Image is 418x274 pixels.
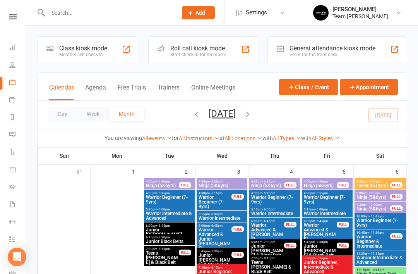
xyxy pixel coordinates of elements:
div: FULL [231,194,244,200]
div: 4 [290,165,301,177]
span: - 5:15pm [262,191,275,195]
a: Payments [9,92,27,109]
div: FULL [179,250,191,255]
span: 4:30pm [198,191,232,195]
div: FULL [337,222,349,227]
span: Junior Black Belts [146,239,193,244]
div: Roll call kiosk mode [170,45,226,52]
span: - 6:45pm [157,224,170,227]
span: - 6:45pm [262,219,275,223]
span: - 10:45am [369,215,384,218]
span: Warrior Beginner (7-9yrs) [146,195,193,204]
span: Teens [PERSON_NAME] & Black Belt [146,251,179,265]
span: Ninja (5&6yrs) [198,183,246,188]
span: - 8:15pm [210,266,223,269]
div: 1 [132,165,143,177]
span: Ninja (5&6yrs) [356,195,391,200]
div: Staff check-in for members [170,52,226,57]
span: Warrior Advanced & [PERSON_NAME] [303,223,337,241]
span: Junior [PERSON_NAME] [146,227,193,237]
button: Calendar [49,84,74,100]
span: - 7:30pm [210,250,223,253]
span: 8:30am [356,180,391,183]
div: FULL [284,222,296,227]
span: 5:15pm [198,212,246,216]
span: - 6:45pm [210,224,223,227]
span: Warrior Intermediate [251,211,298,216]
span: 9:00am [356,191,391,195]
span: - 6:00pm [157,208,170,211]
div: 3 [237,165,248,177]
div: Great for the front desk [290,52,375,57]
span: Warrior Beginner & Intermediate [356,234,391,248]
a: All Types [273,135,301,141]
span: 9:30am [356,203,391,207]
button: Add [182,6,215,19]
span: - 4:30pm [157,180,170,183]
button: Week [77,107,109,121]
span: Warrior Beginner (7-9yrs) [356,218,404,227]
span: - 6:45pm [315,219,328,223]
div: Open Intercom Messenger [8,248,26,266]
div: FULL [284,243,296,248]
a: All Instructors [179,135,219,141]
a: All Locations [224,135,262,141]
th: Sat [354,148,407,164]
span: - 9:30am [367,191,380,195]
div: FULL [284,182,296,188]
span: Settings [246,4,267,21]
span: - 12:15pm [369,252,384,255]
button: Day [48,107,77,121]
a: All Styles [312,135,340,141]
span: - 5:15pm [210,191,223,195]
div: Class kiosk mode [59,45,107,52]
button: Class / Event [279,79,338,95]
span: 4:00pm [198,180,246,183]
input: Search... [46,7,172,18]
span: 10:45am [356,231,391,234]
div: Team [PERSON_NAME] [332,13,388,20]
span: 12:15pm [356,268,404,272]
strong: You are viewing [104,135,142,141]
a: Reports [9,109,27,127]
div: FULL [390,194,403,200]
span: Warrior Intermediate [198,216,246,221]
button: [DATE] [209,108,236,119]
div: FULL [231,252,244,258]
span: Warrior Intermediate & Advanced [356,255,404,265]
span: Ninja (5&6yrs) [146,183,179,188]
div: FULL [231,226,244,232]
span: Ninja (5&6yrs) [356,207,391,211]
div: [PERSON_NAME] [332,6,388,13]
span: 7:30pm [198,266,246,269]
div: Member self check-in [59,52,107,57]
strong: with [301,135,312,141]
button: Appointment [340,79,398,95]
div: FULL [179,182,191,188]
div: 2 [185,165,195,177]
div: 5 [343,165,353,177]
span: 6:00pm [303,219,337,223]
span: Junior [PERSON_NAME] & Black Belt [198,253,232,267]
div: FULL [337,182,349,188]
span: - 5:15pm [315,191,328,195]
span: 5:15pm [146,208,193,211]
span: - 8:15pm [315,257,328,260]
th: Mon [91,148,143,164]
span: 6:00pm [198,224,232,227]
span: Teens [PERSON_NAME] & Black Belt [251,260,298,274]
span: Taekinda (4yrs) [356,183,391,188]
span: - 4:30pm [210,180,223,183]
strong: with [262,135,273,141]
a: Dashboard [9,40,27,57]
span: 6:45pm [198,250,232,253]
a: Product Sales [9,162,27,179]
span: 4:00pm [303,180,337,183]
span: - 6:00pm [315,208,328,211]
span: 6:45pm [303,240,337,244]
div: FULL [390,233,403,239]
button: Online Meetings [191,84,235,100]
span: Warrior Advanced & Junior [PERSON_NAME] [198,227,232,251]
div: FULL [390,205,403,211]
button: Free Trials [118,84,146,100]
